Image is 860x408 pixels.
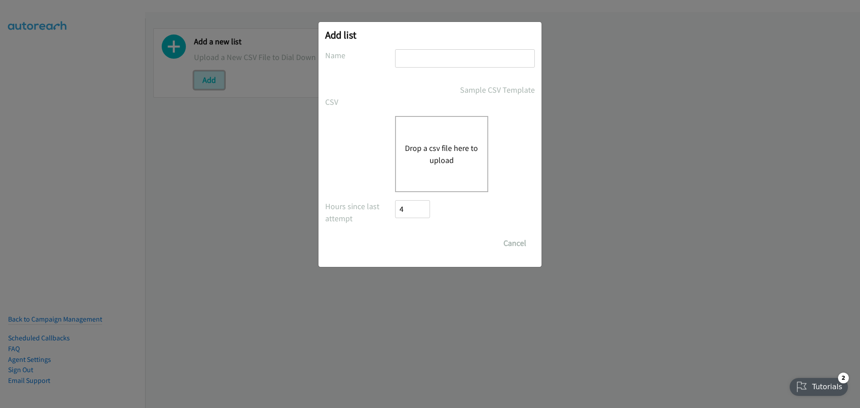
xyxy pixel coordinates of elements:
[460,84,535,96] a: Sample CSV Template
[495,234,535,252] button: Cancel
[784,369,853,401] iframe: Checklist
[325,49,395,61] label: Name
[325,96,395,108] label: CSV
[325,200,395,224] label: Hours since last attempt
[405,142,478,166] button: Drop a csv file here to upload
[325,29,535,41] h2: Add list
